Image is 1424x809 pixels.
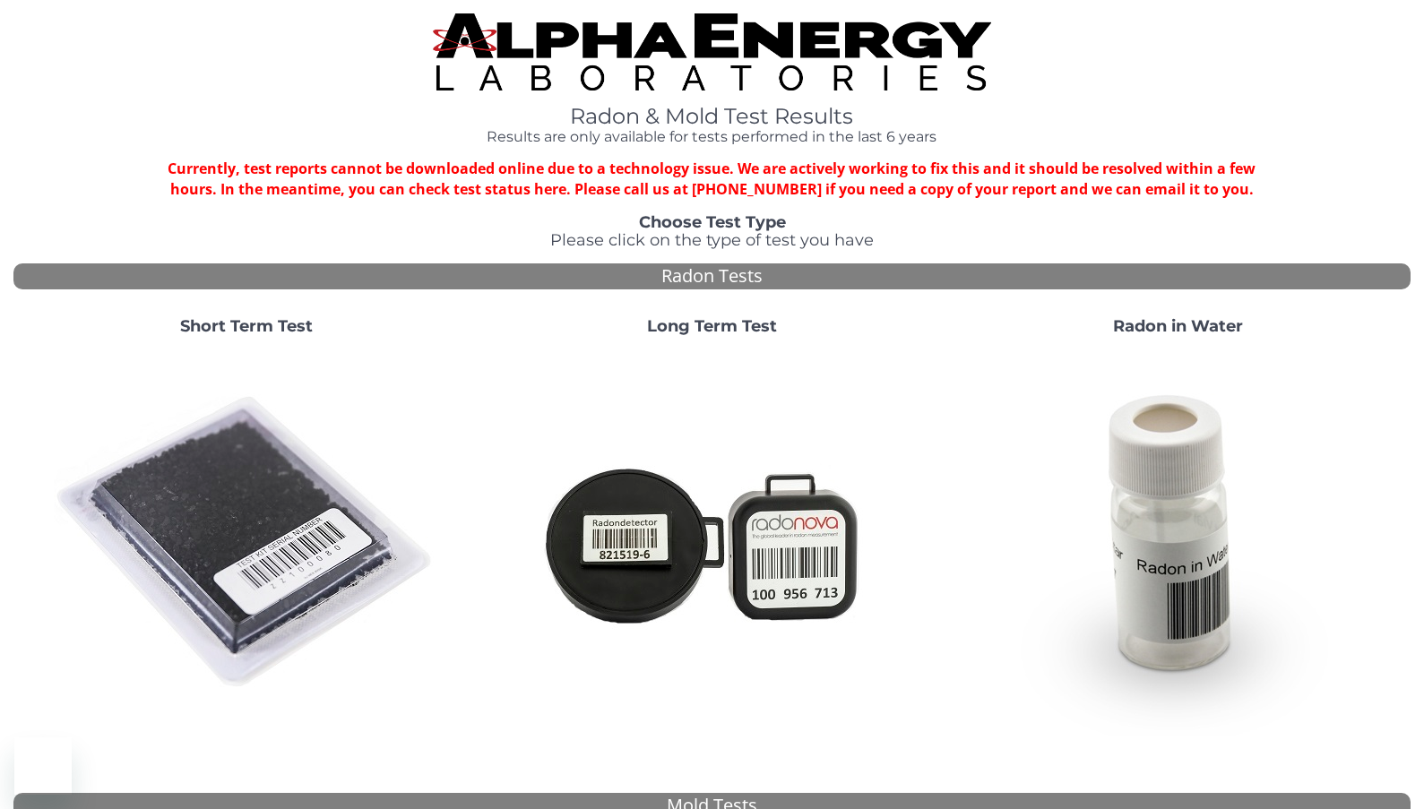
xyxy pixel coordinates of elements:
strong: Choose Test Type [639,212,786,232]
strong: Radon in Water [1113,316,1243,336]
strong: Short Term Test [180,316,313,336]
h1: Radon & Mold Test Results [433,105,992,128]
iframe: Button to launch messaging window [14,737,72,795]
div: Radon Tests [13,263,1411,289]
strong: Long Term Test [647,316,777,336]
h4: Results are only available for tests performed in the last 6 years [433,129,992,145]
img: ShortTerm.jpg [54,350,439,736]
span: Please click on the type of test you have [550,230,874,250]
img: Radtrak2vsRadtrak3.jpg [519,350,904,736]
strong: Currently, test reports cannot be downloaded online due to a technology issue. We are actively wo... [168,159,1256,199]
img: RadoninWater.jpg [985,350,1370,736]
img: TightCrop.jpg [433,13,992,90]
